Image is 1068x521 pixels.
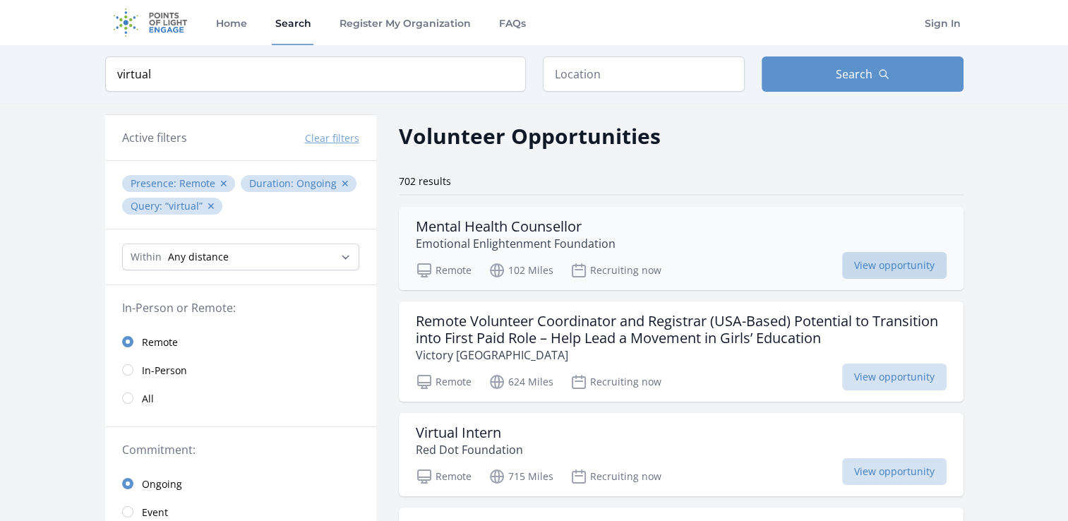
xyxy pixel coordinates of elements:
span: Presence : [131,176,179,190]
button: Search [762,56,964,92]
span: Remote [179,176,215,190]
p: 624 Miles [488,373,553,390]
p: Recruiting now [570,262,661,279]
legend: Commitment: [122,441,359,458]
legend: In-Person or Remote: [122,299,359,316]
p: Remote [416,468,472,485]
button: ✕ [207,199,215,213]
input: Location [543,56,745,92]
span: View opportunity [842,252,947,279]
h3: Remote Volunteer Coordinator and Registrar (USA-Based) Potential to Transition into First Paid Ro... [416,313,947,347]
h3: Mental Health Counsellor [416,218,616,235]
input: Keyword [105,56,526,92]
span: View opportunity [842,364,947,390]
span: Search [836,66,872,83]
a: Ongoing [105,469,376,498]
p: Remote [416,262,472,279]
a: Remote Volunteer Coordinator and Registrar (USA-Based) Potential to Transition into First Paid Ro... [399,301,964,402]
button: ✕ [341,176,349,191]
h3: Active filters [122,129,187,146]
p: Red Dot Foundation [416,441,523,458]
span: All [142,392,154,406]
span: Ongoing [142,477,182,491]
span: 702 results [399,174,451,188]
h3: Virtual Intern [416,424,523,441]
select: Search Radius [122,244,359,270]
span: Ongoing [296,176,337,190]
span: Event [142,505,168,520]
a: All [105,384,376,412]
a: Remote [105,328,376,356]
a: Virtual Intern Red Dot Foundation Remote 715 Miles Recruiting now View opportunity [399,413,964,496]
p: Emotional Enlightenment Foundation [416,235,616,252]
p: 102 Miles [488,262,553,279]
p: Recruiting now [570,373,661,390]
span: Query : [131,199,165,212]
p: Victory [GEOGRAPHIC_DATA] [416,347,947,364]
button: Clear filters [305,131,359,145]
button: ✕ [220,176,228,191]
a: In-Person [105,356,376,384]
span: In-Person [142,364,187,378]
p: Recruiting now [570,468,661,485]
a: Mental Health Counsellor Emotional Enlightenment Foundation Remote 102 Miles Recruiting now View ... [399,207,964,290]
h2: Volunteer Opportunities [399,120,661,152]
span: View opportunity [842,458,947,485]
span: Duration : [249,176,296,190]
p: 715 Miles [488,468,553,485]
span: Remote [142,335,178,349]
q: virtual [165,199,203,212]
p: Remote [416,373,472,390]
